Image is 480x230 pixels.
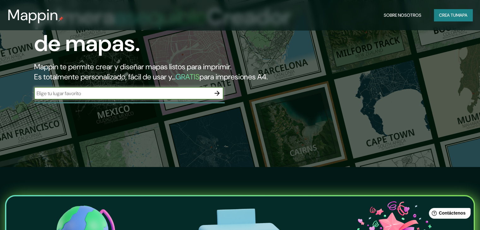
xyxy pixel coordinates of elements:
font: Es totalmente personalizado, fácil de usar y... [34,72,175,82]
font: para impresiones A4. [199,72,268,82]
input: Elige tu lugar favorito [34,90,211,97]
font: Mappin te permite crear y diseñar mapas listos para imprimir. [34,62,231,72]
font: Crea tu [439,12,456,18]
iframe: Lanzador de widgets de ayuda [424,205,473,223]
button: Sobre nosotros [381,9,424,21]
font: mapa [456,12,467,18]
font: Mappin [8,5,58,25]
font: Sobre nosotros [384,12,421,18]
font: GRATIS [175,72,199,82]
button: Crea tumapa [434,9,472,21]
img: pin de mapeo [58,16,63,21]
